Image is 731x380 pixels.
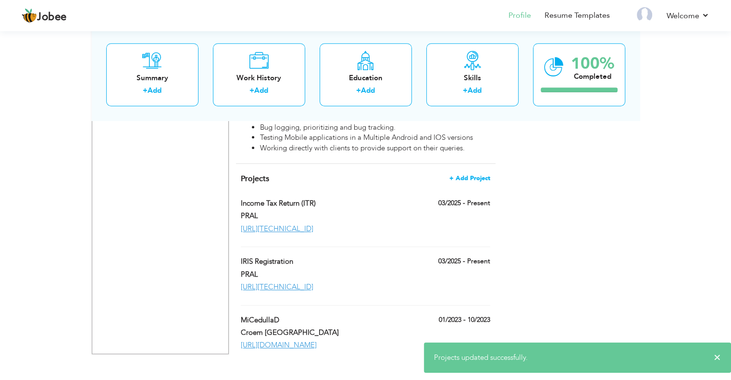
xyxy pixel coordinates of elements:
a: Jobee [22,8,67,24]
h4: This helps to highlight the project, tools and skills you have worked on. [241,174,490,184]
span: × [714,353,721,362]
label: PRAL [241,211,402,221]
a: Add [148,86,161,96]
div: Summary [114,73,191,83]
label: + [463,86,468,96]
label: PRAL [241,270,402,280]
img: Profile Img [637,7,652,23]
li: Bug logging, prioritizing and bug tracking. [260,123,490,133]
span: + Add Project [449,175,490,182]
label: 03/2025 - Present [438,257,490,266]
label: Income Tax Return (ITR) [241,198,402,208]
a: Welcome [667,10,709,22]
span: Jobee [37,12,67,23]
label: Croem [GEOGRAPHIC_DATA] [241,328,402,338]
label: + [356,86,361,96]
label: 01/2023 - 10/2023 [439,315,490,325]
a: Add [468,86,482,96]
div: Completed [571,72,614,82]
label: MiCedullaD [241,315,402,325]
a: Profile [508,10,531,21]
label: IRIS Registration [241,257,402,267]
div: Education [327,73,404,83]
img: jobee.io [22,8,37,24]
a: Resume Templates [545,10,610,21]
label: + [249,86,254,96]
a: [URL][TECHNICAL_ID] [241,282,313,292]
div: Work History [221,73,297,83]
label: 03/2025 - Present [438,198,490,208]
a: Add [254,86,268,96]
label: + [143,86,148,96]
a: Add [361,86,375,96]
a: [URL][TECHNICAL_ID] [241,224,313,233]
li: Testing Mobile applications in a Multiple Android and IOS versions [260,133,490,143]
span: Projects updated successfully. [434,353,528,362]
div: 100% [571,56,614,72]
a: [URL][DOMAIN_NAME] [241,340,317,350]
li: Working directly with clients to provide support on their queries. [260,143,490,153]
span: Projects [241,173,269,184]
div: Skills [434,73,511,83]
